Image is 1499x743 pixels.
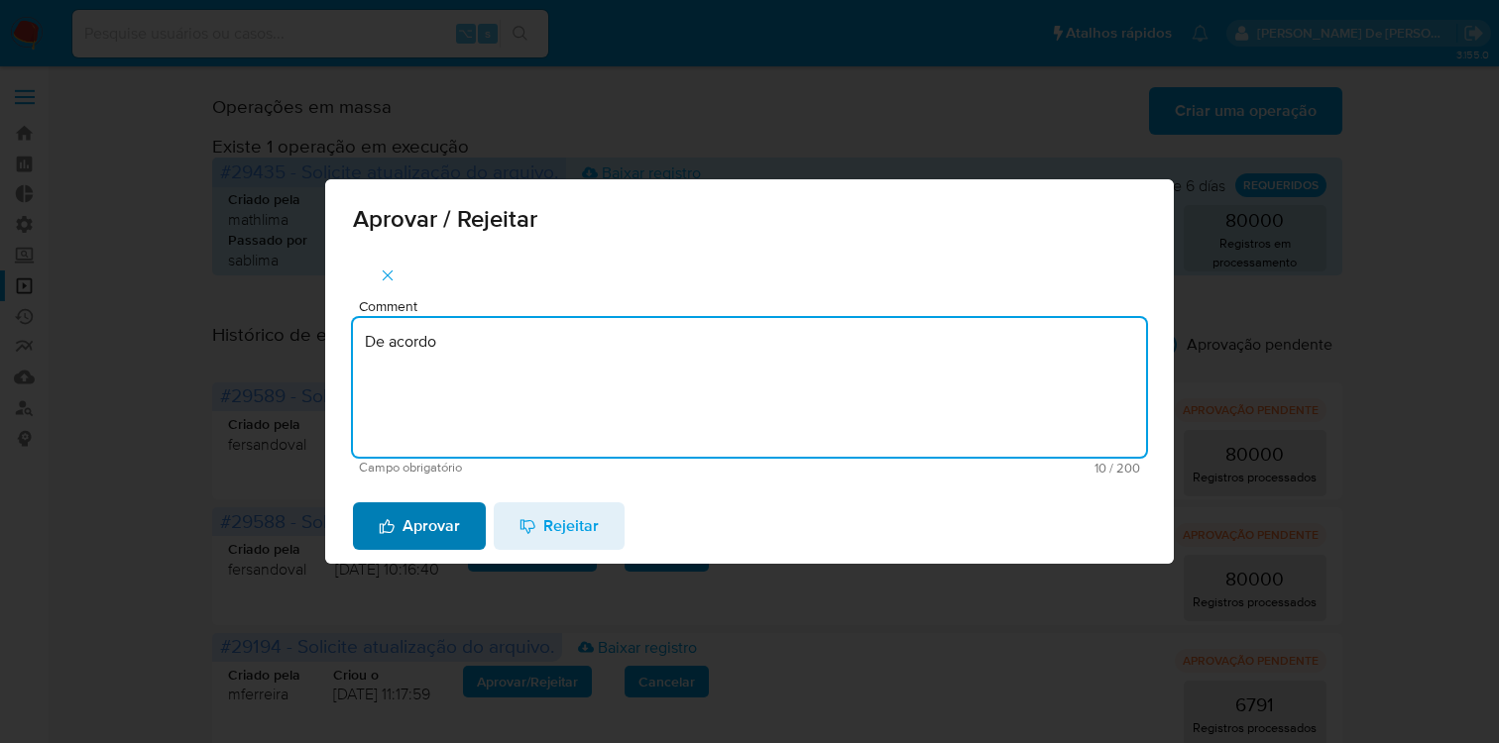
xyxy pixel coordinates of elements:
[494,502,625,550] button: Rejeitar
[519,504,599,548] span: Rejeitar
[359,299,1152,314] span: Comment
[353,207,1146,231] span: Aprovar / Rejeitar
[749,462,1140,475] span: Máximo 200 caracteres
[359,461,749,475] span: Campo obrigatório
[379,504,460,548] span: Aprovar
[353,502,486,550] button: Aprovar
[353,318,1146,457] textarea: De acordo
